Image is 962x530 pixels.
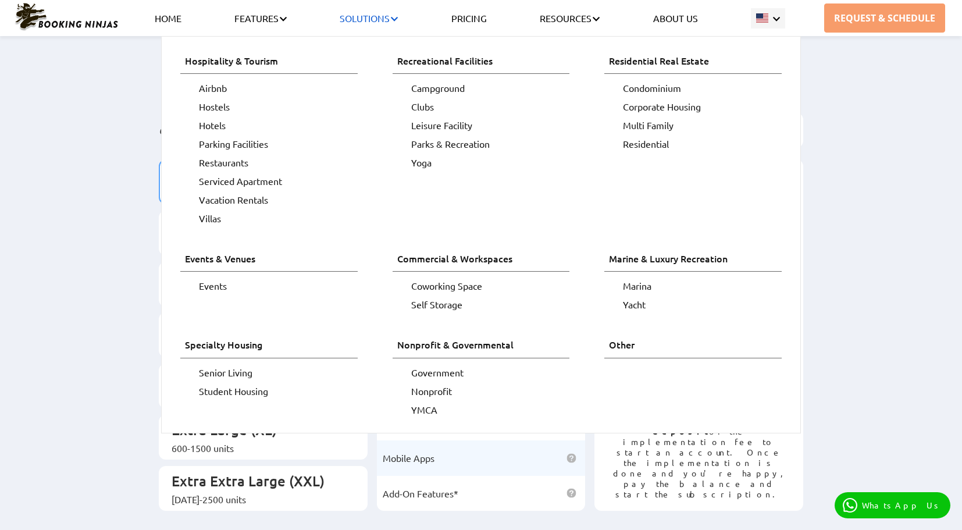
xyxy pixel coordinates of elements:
a: Airbnb [199,79,358,97]
h2: Booking Ninjas Pricing: Simple, Transparent, Effective [159,59,803,113]
span: Mobile Apps [383,452,434,464]
a: Nonprofit [411,382,570,400]
a: Parking Facilities [199,134,358,153]
a: Government [411,363,570,382]
a: Condominium [623,79,782,97]
p: WhatsApp Us [862,500,942,510]
a: Campground [411,79,570,97]
a: Yoga [411,153,570,172]
span: Events & Venues [180,248,358,272]
img: help icon [566,488,576,498]
a: Coworking Space [411,276,570,295]
p: Extra Extra Large (XXL) [172,472,343,493]
a: Corporate Housing [623,97,782,116]
span: Specialty Housing [180,335,358,358]
a: Senior Living [199,363,358,382]
a: Villas [199,209,358,227]
span: Hospitality & Tourism [180,51,358,74]
a: Clubs [411,97,570,116]
a: Marina [623,276,782,295]
span: Other [604,335,782,358]
span: Residential Real Estate [604,51,782,74]
a: Student Housing [199,382,358,400]
a: Vacation Rentals [199,190,358,209]
a: Yacht [623,295,782,314]
div: [DATE]-2500 units [172,493,343,505]
a: YMCA [411,400,570,419]
a: WhatsApp Us [835,492,950,518]
span: Nonprofit & Governmental [393,335,570,358]
a: Parks & Recreation [411,134,570,153]
div: 600-1500 units [172,442,343,454]
span: Marine & Luxury Recreation [604,248,782,272]
a: Hostels [199,97,358,116]
img: help icon [566,453,576,463]
a: Multi Family [623,116,782,134]
a: Serviced Apartment [199,172,358,190]
a: Residential [623,134,782,153]
a: Events [199,276,358,295]
a: Leisure Facility [411,116,570,134]
span: Add-On Features* [383,488,458,499]
span: Recreational Facilities [393,51,570,74]
a: Restaurants [199,153,358,172]
a: Self Storage [411,295,570,314]
p: You only pay a of the implementation fee to start an account. Once the implementation is done and... [606,415,792,499]
span: Commercial & Workspaces [393,248,570,272]
p: Get Full Access To Our Core Features [159,123,368,137]
a: Hotels [199,116,358,134]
